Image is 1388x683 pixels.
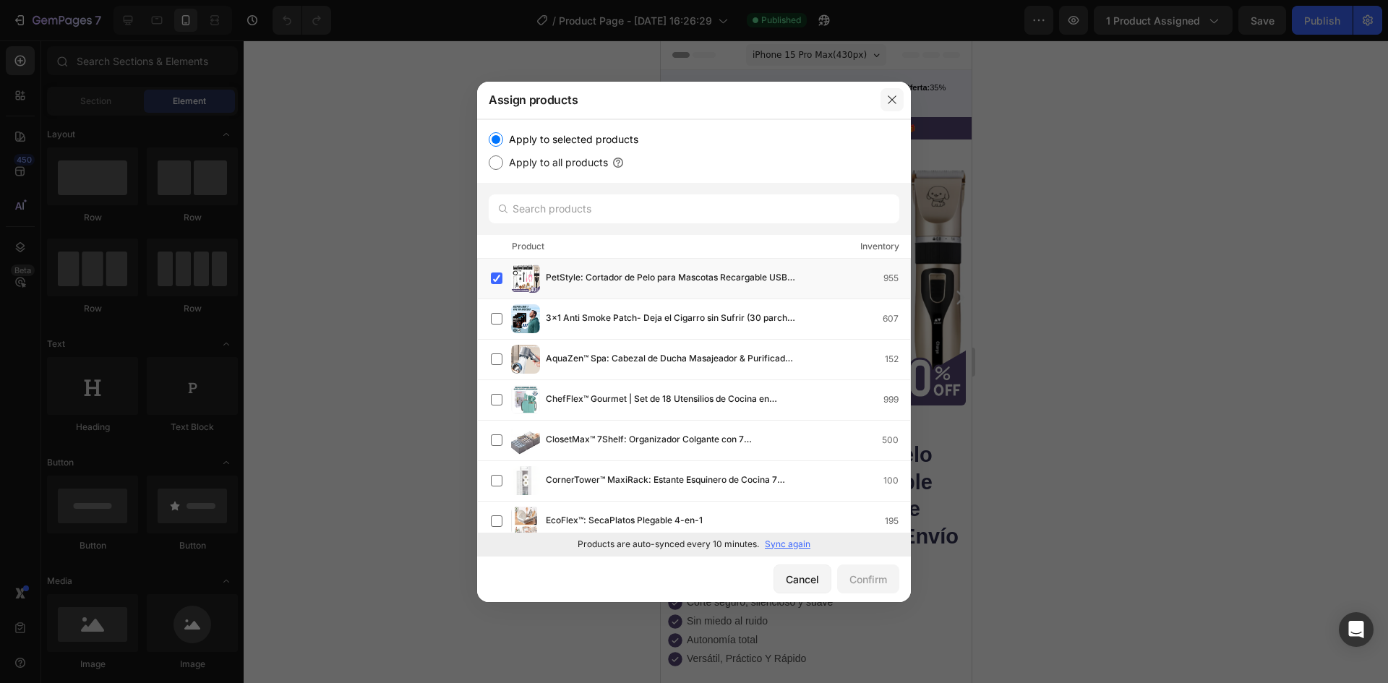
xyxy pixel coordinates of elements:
[883,271,910,285] div: 955
[6,400,305,539] h1: PetStyle: Cortador de Pelo para Mascotas Recargable USB Premium + Guías de Cuidado de REGALO + En...
[511,264,540,293] img: product-img
[546,513,703,529] span: EcoFlex™: SecaPlatos Plegable 4-en-1
[26,593,97,606] p: Autonomía total
[511,385,540,414] img: product-img
[26,555,172,568] p: Corte seguro, silencioso y suave
[511,345,540,374] img: product-img
[181,43,269,51] strong: Aprovecha esta Oferta:
[77,373,203,388] p: +122.000 Mascotas Felices.
[546,392,797,408] span: ChefFlex™ Gourmet | Set de 18 Utensilios de Cocina en Silicona Premium
[860,239,899,254] div: Inventory
[882,433,910,447] div: 500
[26,45,38,54] div: 13
[181,41,295,65] p: 35% OFF + Envío Gratis
[26,54,38,61] p: HRS
[546,473,797,489] span: CornerTower™ MaxiRack: Estante Esquinero de Cocina 7 Niveles
[26,574,107,587] p: Sin miedo al ruido
[774,564,831,593] button: Cancel
[885,514,910,528] div: 195
[512,239,544,254] div: Product
[477,81,873,119] div: Assign products
[503,131,638,148] label: Apply to selected products
[546,432,797,448] span: ClosetMax™ 7Shelf: Organizador Colgante con 7 Compartimentos
[546,311,797,327] span: 3x1 Anti Smoke Patch- Deja el Cigarro sin Sufrir (30 parches en total) + Envío Gratis
[101,45,113,54] div: 28
[511,466,540,495] img: product-img
[765,538,810,551] p: Sync again
[578,538,759,551] p: Products are auto-synced every 10 minutes.
[837,564,899,593] button: Confirm
[883,312,910,326] div: 607
[92,7,206,22] span: iPhone 15 Pro Max ( 430 px)
[1339,612,1374,647] div: Open Intercom Messenger
[511,426,540,455] img: product-img
[503,154,608,171] label: Apply to all products
[489,194,899,223] input: Search products
[849,572,887,587] div: Confirm
[883,473,910,488] div: 100
[546,351,797,367] span: AquaZen™ Spa: Cabezal de Ducha Masajeador & Purificador 3-en-1
[511,304,540,333] img: product-img
[1,82,309,93] p: 🎁 Por Tiempo Limitado - Guías de Cuidado de Regalo 🎁
[786,572,819,587] div: Cancel
[477,119,911,556] div: />
[64,45,75,54] div: 16
[546,270,797,286] span: PetStyle: Cortador de Pelo para Mascotas Recargable USB Premium + Guías de Cuidado de REGALO + En...
[511,507,540,536] img: product-img
[64,54,75,61] p: MIN
[883,392,910,407] div: 999
[101,54,113,61] p: SEC
[26,611,145,624] p: versátil, práctico y rápido
[885,352,910,366] div: 152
